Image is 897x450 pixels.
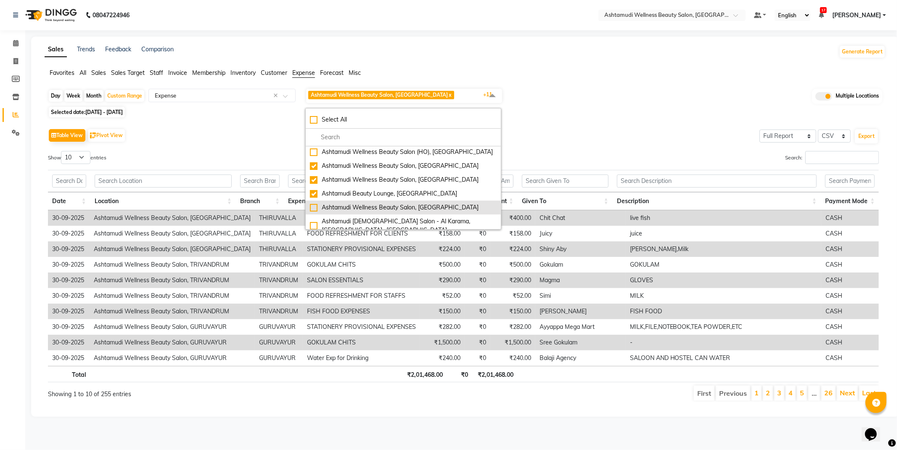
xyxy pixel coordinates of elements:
[310,203,497,212] div: Ashtamudi Wellness Beauty Salon, [GEOGRAPHIC_DATA]
[420,335,465,350] td: ₹1,500.00
[48,350,90,366] td: 30-09-2025
[447,366,472,382] th: ₹0
[840,46,885,58] button: Generate Report
[821,241,879,257] td: CASH
[490,288,535,304] td: ₹52.00
[535,350,626,366] td: Balaji Agency
[45,42,67,57] a: Sales
[303,304,420,319] td: FISH FOOD EXPENSES
[21,3,79,27] img: logo
[617,175,817,188] input: Search Description
[303,273,420,288] td: SALON ESSENTIALS
[840,389,855,397] a: Next
[288,175,397,188] input: Search Expense Type
[490,241,535,257] td: ₹224.00
[90,288,255,304] td: Ashtamudi Wellness Beauty Salon, TRIVANDRUM
[490,319,535,335] td: ₹282.00
[90,335,255,350] td: Ashtamudi Wellness Beauty Salon, GURUVAYUR
[800,389,804,397] a: 5
[465,257,490,273] td: ₹0
[535,319,626,335] td: Ayyappa Mega Mart
[48,257,90,273] td: 30-09-2025
[90,132,96,139] img: pivot.png
[90,350,255,366] td: Ashtamudi Wellness Beauty Salon, GURUVAYUR
[255,257,303,273] td: TRIVANDRUM
[88,129,125,142] button: Pivot View
[490,257,535,273] td: ₹500.00
[141,45,174,53] a: Comparison
[64,90,82,102] div: Week
[626,241,821,257] td: [PERSON_NAME],Milk
[79,69,86,77] span: All
[303,226,420,241] td: FOOD REFRESHMENT FOR CLIENTS
[465,273,490,288] td: ₹0
[626,335,821,350] td: -
[255,350,303,366] td: GURUVAYUR
[303,319,420,335] td: STATIONERY PROVISIONAL EXPENSES
[821,273,879,288] td: CASH
[465,288,490,304] td: ₹0
[90,226,255,241] td: Ashtamudi Wellness Beauty Salon, [GEOGRAPHIC_DATA]
[420,241,465,257] td: ₹224.00
[789,389,793,397] a: 4
[255,288,303,304] td: TRIVANDRUM
[284,192,401,210] th: Expense Type: activate to sort column ascending
[420,319,465,335] td: ₹282.00
[61,151,90,164] select: Showentries
[303,288,420,304] td: FOOD REFRESHMENT FOR STAFFS
[626,210,821,226] td: live fish
[522,175,609,188] input: Search Given To
[310,133,497,142] input: multiselect-search
[168,69,187,77] span: Invoice
[48,288,90,304] td: 30-09-2025
[824,389,833,397] a: 26
[805,151,879,164] input: Search:
[303,241,420,257] td: STATIONERY PROVISIONAL EXPENSES
[49,107,125,117] span: Selected date:
[90,273,255,288] td: Ashtamudi Wellness Beauty Salon, TRIVANDRUM
[48,151,106,164] label: Show entries
[48,210,90,226] td: 30-09-2025
[862,416,889,442] iframe: chat widget
[490,226,535,241] td: ₹158.00
[535,288,626,304] td: Simi
[240,175,280,188] input: Search Branch
[420,257,465,273] td: ₹500.00
[821,350,879,366] td: CASH
[820,7,827,13] span: 17
[626,304,821,319] td: FISH FOOD
[90,210,255,226] td: Ashtamudi Wellness Beauty Salon, [GEOGRAPHIC_DATA]
[255,210,303,226] td: THIRUVALLA
[821,335,879,350] td: CASH
[48,304,90,319] td: 30-09-2025
[90,304,255,319] td: Ashtamudi Wellness Beauty Salon, TRIVANDRUM
[420,350,465,366] td: ₹240.00
[535,226,626,241] td: Juicy
[349,69,361,77] span: Misc
[490,210,535,226] td: ₹400.00
[261,69,287,77] span: Customer
[626,257,821,273] td: GOKULAM
[84,90,103,102] div: Month
[48,366,90,382] th: Total
[105,90,144,102] div: Custom Range
[777,389,781,397] a: 3
[320,69,344,77] span: Forecast
[490,350,535,366] td: ₹240.00
[48,273,90,288] td: 30-09-2025
[626,319,821,335] td: MILK,FILE,NOTEBOOK,TEA POWDER,ETC
[236,192,284,210] th: Branch: activate to sort column ascending
[420,288,465,304] td: ₹52.00
[465,226,490,241] td: ₹0
[754,389,759,397] a: 1
[821,304,879,319] td: CASH
[535,335,626,350] td: Sree Gokulam
[48,385,387,399] div: Showing 1 to 10 of 255 entries
[483,91,498,98] span: +11
[255,335,303,350] td: GURUVAYUR
[111,69,145,77] span: Sales Target
[855,129,878,143] button: Export
[310,115,497,124] div: Select All
[465,335,490,350] td: ₹0
[490,273,535,288] td: ₹290.00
